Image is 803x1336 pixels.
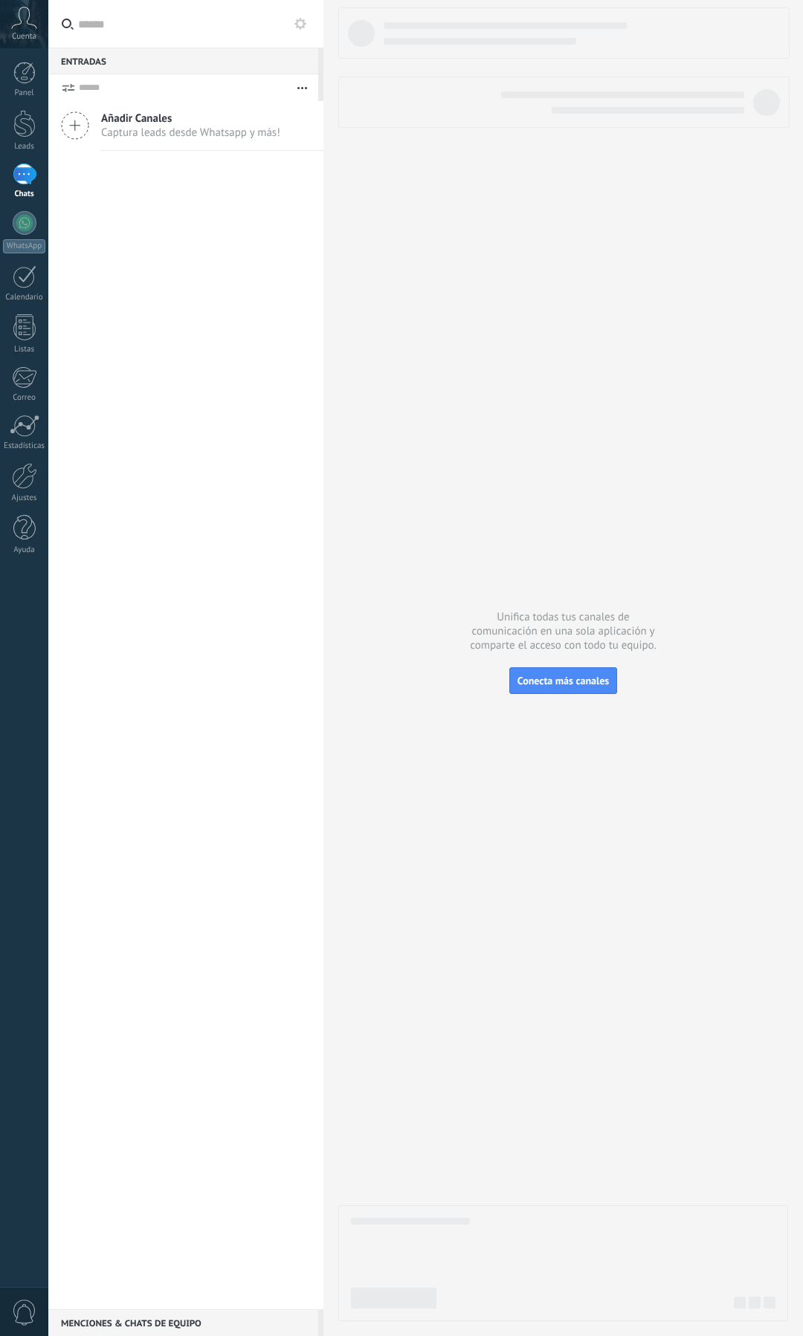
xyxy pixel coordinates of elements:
span: Conecta más canales [517,674,609,687]
div: Leads [3,142,46,152]
div: WhatsApp [3,239,45,253]
span: Captura leads desde Whatsapp y más! [101,126,280,140]
div: Panel [3,88,46,98]
div: Chats [3,189,46,199]
div: Estadísticas [3,441,46,451]
div: Calendario [3,293,46,302]
span: Añadir Canales [101,111,280,126]
div: Correo [3,393,46,403]
div: Entradas [48,48,318,74]
div: Ajustes [3,493,46,503]
span: Cuenta [12,32,36,42]
button: Conecta más canales [509,667,617,694]
div: Menciones & Chats de equipo [48,1309,318,1336]
div: Listas [3,345,46,354]
div: Ayuda [3,545,46,555]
